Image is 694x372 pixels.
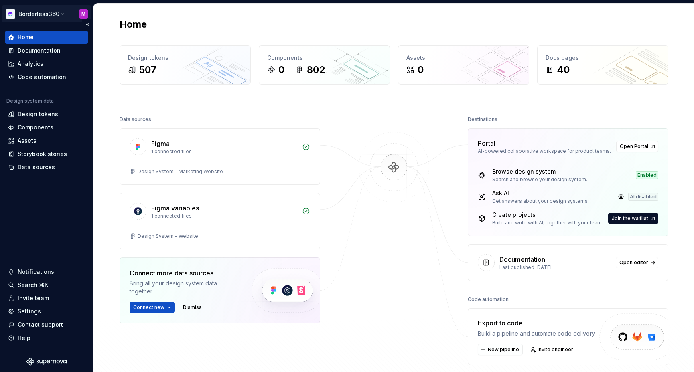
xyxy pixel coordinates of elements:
[537,45,668,85] a: Docs pages40
[120,193,320,249] a: Figma variables1 connected filesDesign System - Website
[418,63,424,76] div: 0
[628,193,658,201] div: AI disabled
[616,257,658,268] a: Open editor
[130,302,175,313] button: Connect new
[18,294,49,302] div: Invite team
[468,294,509,305] div: Code automation
[18,46,61,55] div: Documentation
[5,134,88,147] a: Assets
[5,31,88,44] a: Home
[5,121,88,134] a: Components
[557,63,570,76] div: 40
[538,346,573,353] span: Invite engineer
[130,279,238,295] div: Bring all your design system data together.
[478,148,611,154] div: AI-powered collaborative workspace for product teams.
[18,33,34,41] div: Home
[499,264,611,271] div: Last published [DATE]
[499,255,545,264] div: Documentation
[18,137,37,145] div: Assets
[151,148,297,155] div: 1 connected files
[120,128,320,185] a: Figma1 connected filesDesign System - Marketing Website
[492,220,603,226] div: Build and write with AI, together with your team.
[478,330,596,338] div: Build a pipeline and automate code delivery.
[138,168,223,175] div: Design System - Marketing Website
[5,279,88,291] button: Search ⌘K
[5,305,88,318] a: Settings
[82,19,93,30] button: Collapse sidebar
[139,63,156,76] div: 507
[620,143,648,150] span: Open Portal
[6,98,54,104] div: Design system data
[612,215,648,222] span: Join the waitlist
[5,57,88,70] a: Analytics
[5,265,88,278] button: Notifications
[81,11,85,17] div: M
[492,189,589,197] div: Ask AI
[406,54,521,62] div: Assets
[179,302,205,313] button: Dismiss
[528,344,577,355] a: Invite engineer
[18,163,55,171] div: Data sources
[18,334,30,342] div: Help
[488,346,519,353] span: New pipeline
[619,259,648,266] span: Open editor
[120,18,147,31] h2: Home
[128,54,242,62] div: Design tokens
[468,114,497,125] div: Destinations
[18,73,66,81] div: Code automation
[307,63,325,76] div: 802
[616,141,658,152] a: Open Portal
[478,318,596,328] div: Export to code
[5,44,88,57] a: Documentation
[18,10,59,18] div: Borderless360
[5,318,88,331] button: Contact support
[138,233,198,239] div: Design System - Website
[18,321,63,329] div: Contact support
[6,9,15,19] img: c6184690-d68d-44f3-bd3d-6b95d693eb49.png
[18,281,48,289] div: Search ⌘K
[492,198,589,204] div: Get answers about your design systems.
[608,213,658,224] button: Join the waitlist
[151,139,170,148] div: Figma
[5,332,88,344] button: Help
[5,292,88,305] a: Invite team
[18,307,41,315] div: Settings
[478,344,523,355] button: New pipeline
[492,211,603,219] div: Create projects
[492,168,587,176] div: Browse design system
[18,268,54,276] div: Notifications
[18,123,53,131] div: Components
[18,60,43,68] div: Analytics
[120,114,151,125] div: Data sources
[26,358,67,366] svg: Supernova Logo
[151,203,199,213] div: Figma variables
[5,148,88,160] a: Storybook stories
[183,304,202,311] span: Dismiss
[267,54,381,62] div: Components
[130,268,238,278] div: Connect more data sources
[18,150,67,158] div: Storybook stories
[398,45,529,85] a: Assets0
[120,45,251,85] a: Design tokens507
[18,110,58,118] div: Design tokens
[5,71,88,83] a: Code automation
[2,5,91,22] button: Borderless360M
[5,108,88,121] a: Design tokens
[492,176,587,183] div: Search and browse your design system.
[259,45,390,85] a: Components0802
[151,213,297,219] div: 1 connected files
[133,304,164,311] span: Connect new
[636,171,658,179] div: Enabled
[278,63,284,76] div: 0
[5,161,88,174] a: Data sources
[478,138,495,148] div: Portal
[546,54,660,62] div: Docs pages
